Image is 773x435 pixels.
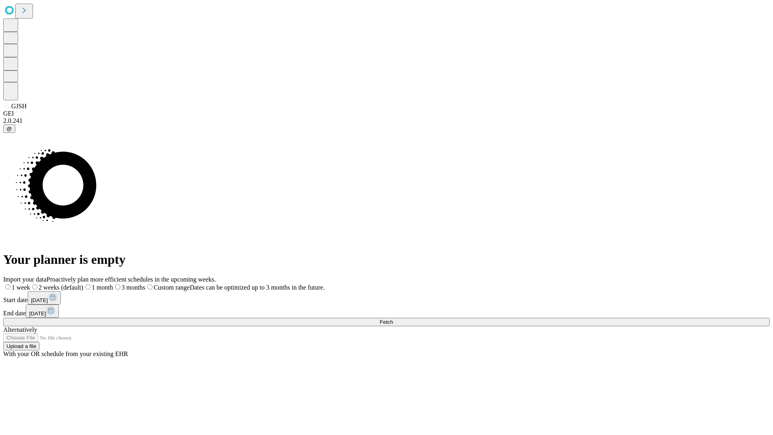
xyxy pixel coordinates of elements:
input: 3 months [115,284,120,290]
span: Dates can be optimized up to 3 months in the future. [190,284,324,291]
div: Start date [3,291,770,304]
span: 1 week [12,284,30,291]
span: 2 weeks (default) [39,284,83,291]
span: Import your data [3,276,47,283]
h1: Your planner is empty [3,252,770,267]
span: 3 months [122,284,145,291]
span: @ [6,126,12,132]
input: 1 month [85,284,91,290]
span: [DATE] [29,311,46,317]
span: [DATE] [31,297,48,303]
button: [DATE] [26,304,59,318]
input: 1 week [5,284,10,290]
button: [DATE] [28,291,61,304]
button: @ [3,124,15,133]
span: GJSH [11,103,27,110]
input: Custom rangeDates can be optimized up to 3 months in the future. [147,284,153,290]
div: GEI [3,110,770,117]
span: Fetch [380,319,393,325]
button: Upload a file [3,342,39,350]
div: 2.0.241 [3,117,770,124]
button: Fetch [3,318,770,326]
span: With your OR schedule from your existing EHR [3,350,128,357]
span: Proactively plan more efficient schedules in the upcoming weeks. [47,276,216,283]
div: End date [3,304,770,318]
span: Alternatively [3,326,37,333]
span: Custom range [154,284,190,291]
input: 2 weeks (default) [32,284,37,290]
span: 1 month [92,284,113,291]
